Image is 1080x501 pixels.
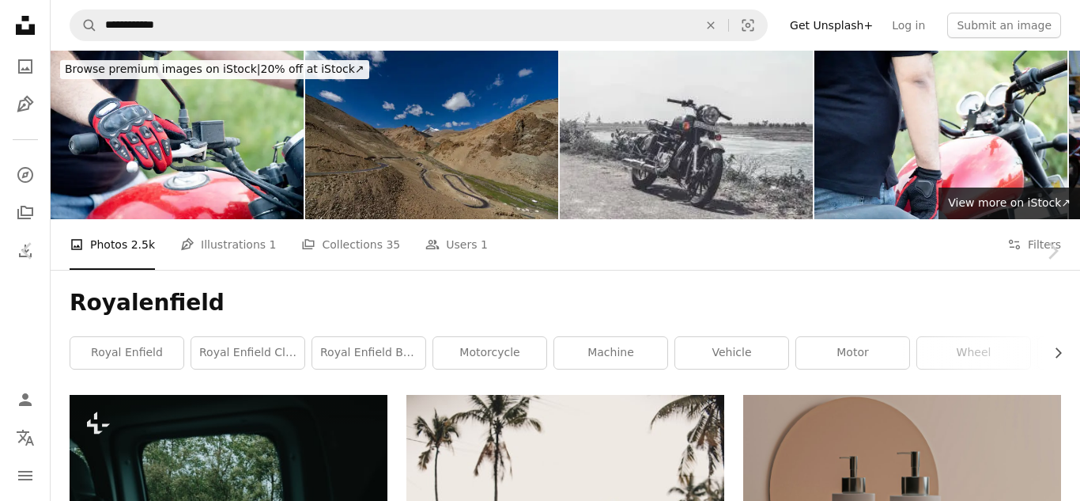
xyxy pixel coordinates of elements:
a: Users 1 [425,219,488,270]
button: Clear [693,10,728,40]
a: royal enfield classic 350 [191,337,304,369]
button: Filters [1007,219,1061,270]
span: 1 [270,236,277,253]
a: Get Unsplash+ [780,13,882,38]
button: scroll list to the right [1044,337,1061,369]
a: vehicle [675,337,788,369]
a: motor [796,337,909,369]
form: Find visuals sitewide [70,9,768,41]
a: Photos [9,51,41,82]
img: Young indian man wearing red riding gloves with protection while holding the handle bars of a mot... [51,51,304,219]
a: Collections 35 [301,219,400,270]
a: Browse premium images on iStock|20% off at iStock↗ [51,51,379,89]
span: 35 [386,236,400,253]
a: Log in / Sign up [9,384,41,416]
a: wheel [917,337,1030,369]
h1: Royalenfield [70,289,1061,317]
a: View more on iStock↗ [938,188,1080,219]
a: royal enfield bullet [312,337,425,369]
button: Menu [9,460,41,492]
a: Illustrations [9,89,41,120]
button: Language [9,422,41,454]
a: Next [1025,175,1080,327]
span: View more on iStock ↗ [948,196,1071,209]
button: Visual search [729,10,767,40]
a: Log in [882,13,935,38]
a: Explore [9,159,41,191]
a: royal enfield [70,337,183,369]
img: Vertical shot of a classic style bike parked in a road near river on sunny day. Royal Enfield [560,51,813,219]
button: Submit an image [947,13,1061,38]
span: Browse premium images on iStock | [65,63,260,75]
span: 20% off at iStock ↗ [65,63,364,75]
span: 1 [481,236,488,253]
a: motorcycle [433,337,546,369]
a: machine [554,337,667,369]
img: Young indian man wearing red riding gloves with protection while holding the handle bars of a mot... [814,51,1067,219]
button: Search Unsplash [70,10,97,40]
img: Gata Loops a stretch of windinging road with 21 hairpin bends at a height of about 17000 ft, Leh ... [305,51,558,219]
a: Illustrations 1 [180,219,276,270]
